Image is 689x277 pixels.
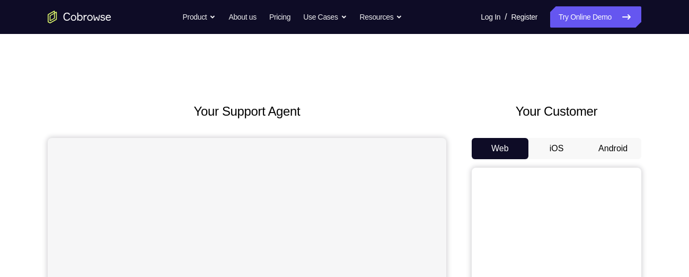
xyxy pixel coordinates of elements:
span: / [505,11,507,23]
a: Register [511,6,537,28]
button: Web [472,138,528,159]
h2: Your Customer [472,102,641,121]
a: About us [228,6,256,28]
button: Android [585,138,641,159]
button: Resources [360,6,403,28]
button: Product [183,6,216,28]
a: Pricing [269,6,290,28]
a: Go to the home page [48,11,111,23]
a: Log In [481,6,500,28]
h2: Your Support Agent [48,102,446,121]
a: Try Online Demo [550,6,641,28]
button: iOS [528,138,585,159]
button: Use Cases [303,6,347,28]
